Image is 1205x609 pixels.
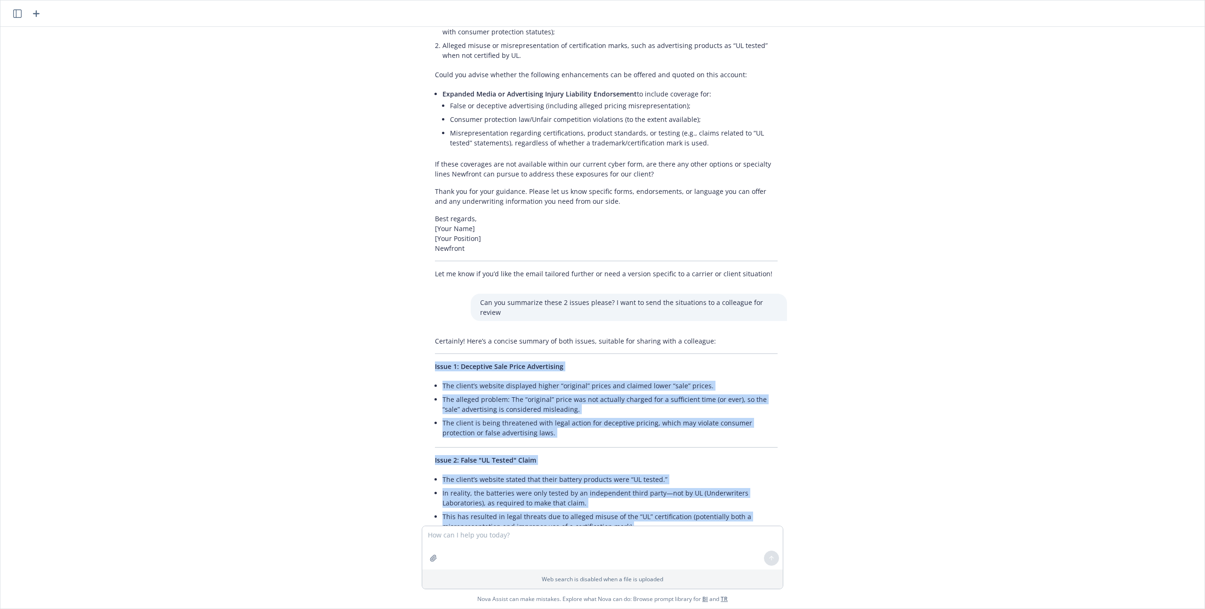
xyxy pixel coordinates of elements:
p: Web search is disabled when a file is uploaded [428,575,777,583]
span: Issue 2: False "UL Tested" Claim [435,456,536,465]
p: If these coverages are not available within our current cyber form, are there any other options o... [435,159,778,179]
li: In reality, the batteries were only tested by an independent third party—not by UL (Underwriters ... [442,486,778,510]
p: Best regards, [Your Name] [Your Position] Newfront [435,214,778,253]
li: Misrepresentation regarding certifications, product standards, or testing (e.g., claims related t... [450,126,778,150]
p: Let me know if you’d like the email tailored further or need a version specific to a carrier or c... [435,269,778,279]
li: This has resulted in legal threats due to alleged misuse of the “UL” certification (potentially b... [442,510,778,533]
a: TR [721,595,728,603]
span: Nova Assist can make mistakes. Explore what Nova can do: Browse prompt library for and [477,589,728,609]
span: Issue 1: Deceptive Sale Price Advertising [435,362,563,371]
li: The client is being threatened with legal action for deceptive pricing, which may violate consume... [442,416,778,440]
p: Could you advise whether the following enhancements can be offered and quoted on this account: [435,70,778,80]
p: Certainly! Here’s a concise summary of both issues, suitable for sharing with a colleague: [435,336,778,346]
li: to include coverage for: [442,87,778,152]
a: BI [702,595,708,603]
span: Expanded Media or Advertising Injury Liability Endorsement [442,89,637,98]
li: Deceptive advertising or misrepresentation of sale prices (e.g., claims of “sale” when not in com... [442,15,778,39]
li: Alleged misuse or misrepresentation of certification marks, such as advertising products as “UL t... [442,39,778,62]
li: The client’s website stated that their battery products were “UL tested.” [442,473,778,486]
li: False or deceptive advertising (including alleged pricing misrepresentation); [450,99,778,112]
li: Consumer protection law/Unfair competition violations (to the extent available); [450,112,778,126]
li: The client’s website displayed higher “original” prices and claimed lower “sale” prices. [442,379,778,393]
li: The alleged problem: The “original” price was not actually charged for a sufficient time (or ever... [442,393,778,416]
p: Can you summarize these 2 issues please? I want to send the situations to a colleague for review [480,297,778,317]
p: Thank you for your guidance. Please let us know specific forms, endorsements, or language you can... [435,186,778,206]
